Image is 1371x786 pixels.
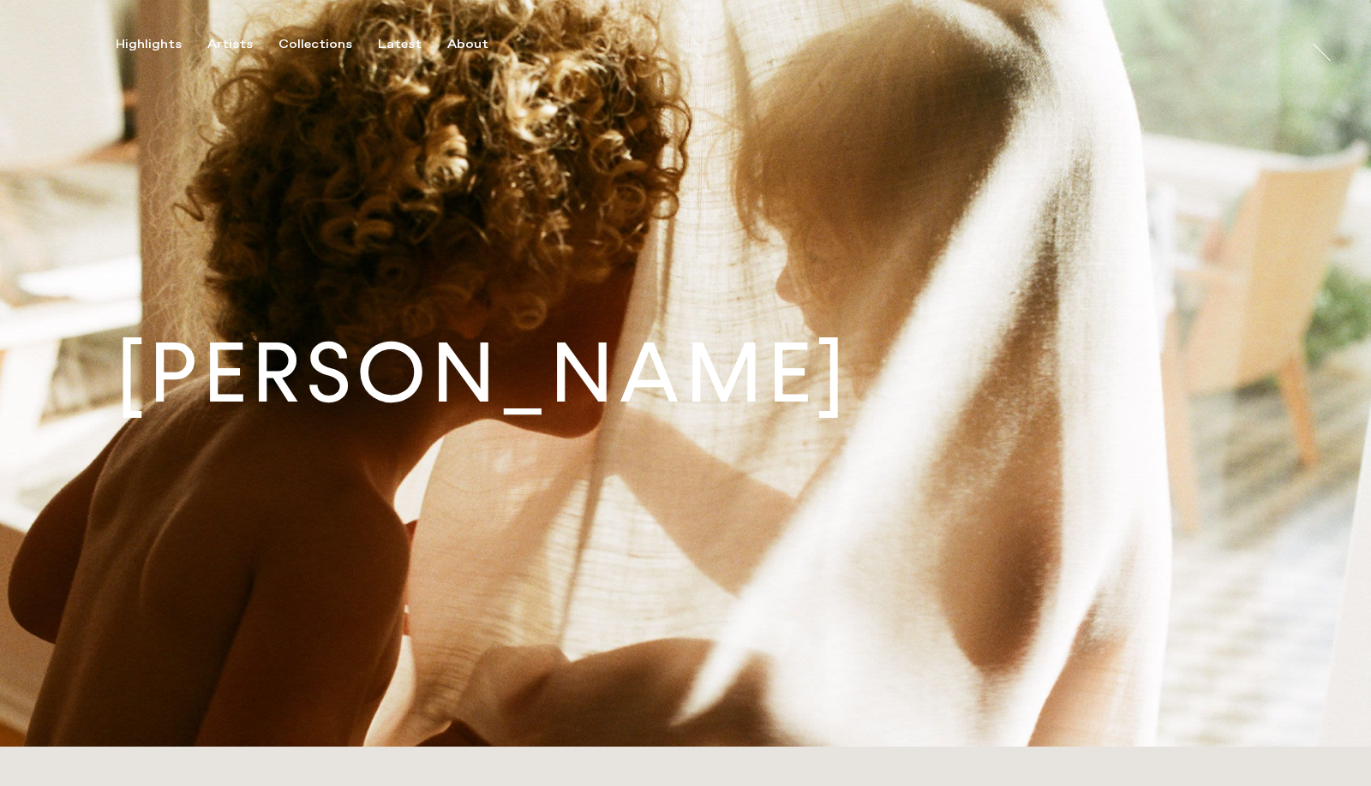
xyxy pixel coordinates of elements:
div: Artists [207,37,253,52]
button: Highlights [116,37,207,52]
button: About [447,37,514,52]
div: Latest [378,37,422,52]
h1: [PERSON_NAME] [116,332,850,415]
button: Collections [278,37,378,52]
button: Artists [207,37,278,52]
button: Latest [378,37,447,52]
div: About [447,37,488,52]
div: Collections [278,37,352,52]
div: Highlights [116,37,182,52]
